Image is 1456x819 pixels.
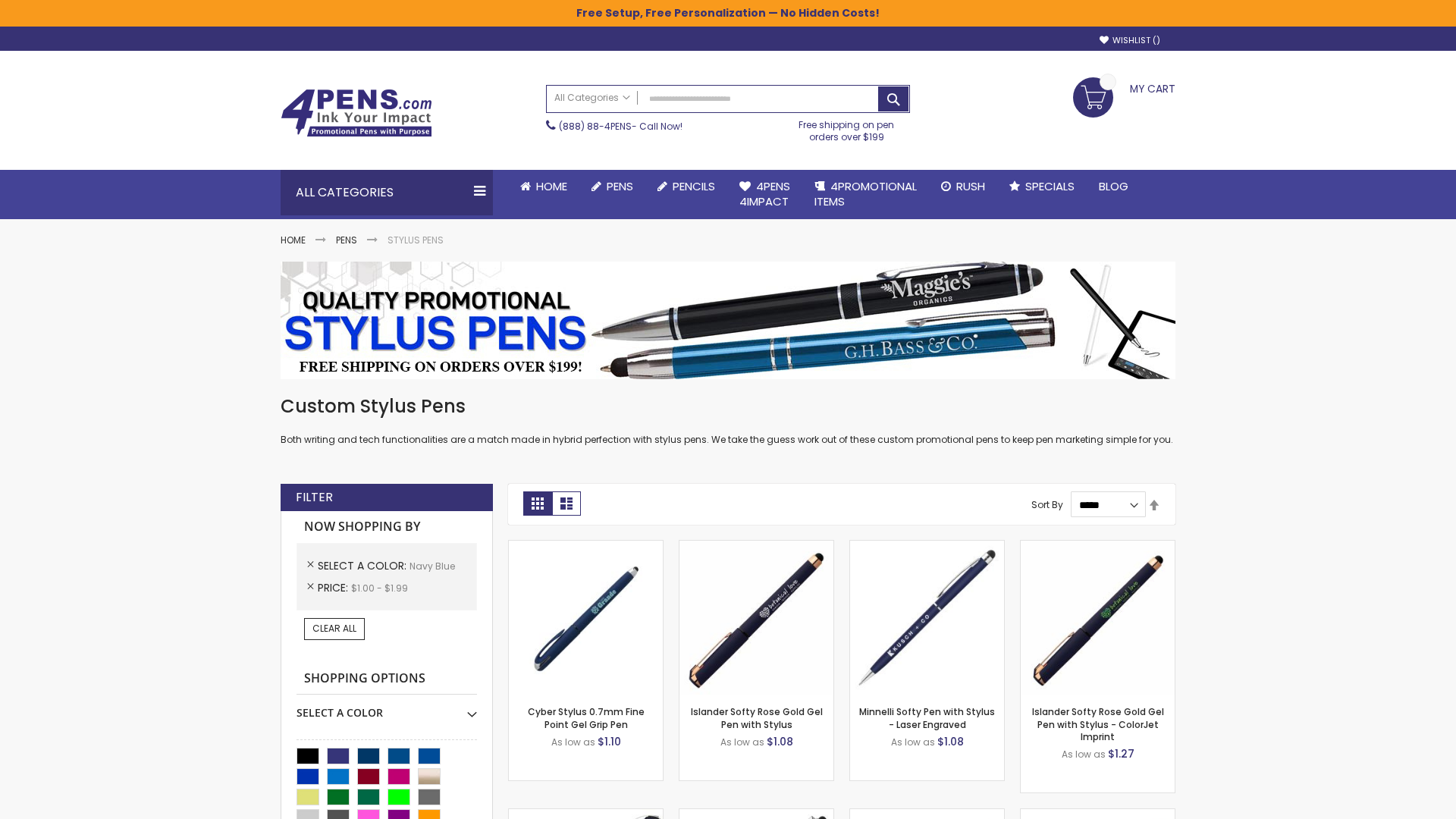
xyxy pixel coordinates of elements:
a: Minnelli Softy Pen with Stylus - Laser Engraved-Navy Blue [850,540,1004,553]
label: Sort By [1031,498,1063,511]
span: $1.10 [598,734,621,749]
img: Minnelli Softy Pen with Stylus - Laser Engraved-Navy Blue [850,541,1004,695]
span: 4Pens 4impact [739,178,790,209]
div: Both writing and tech functionalities are a match made in hybrid perfection with stylus pens. We ... [281,394,1175,447]
span: $1.08 [767,734,793,749]
a: (888) 88-4PENS [559,120,632,133]
span: As low as [1062,748,1106,761]
span: Select A Color [318,558,409,573]
img: Cyber Stylus 0.7mm Fine Point Gel Grip Pen-Navy Blue [509,541,663,695]
strong: Now Shopping by [297,511,477,543]
span: Rush [956,178,985,194]
span: As low as [891,736,935,748]
a: Wishlist [1100,35,1160,46]
span: Clear All [312,622,356,635]
span: $1.27 [1108,746,1134,761]
span: Navy Blue [409,560,455,573]
a: All Categories [547,86,638,111]
a: Blog [1087,170,1141,203]
a: Pens [579,170,645,203]
a: Home [281,234,306,246]
strong: Shopping Options [297,663,477,695]
strong: Filter [296,489,333,506]
span: - Call Now! [559,120,682,133]
a: Specials [997,170,1087,203]
span: 4PROMOTIONAL ITEMS [814,178,917,209]
a: Minnelli Softy Pen with Stylus - Laser Engraved [859,705,995,730]
span: Pencils [673,178,715,194]
strong: Grid [523,491,552,516]
a: Pencils [645,170,727,203]
span: Price [318,580,351,595]
a: 4PROMOTIONALITEMS [802,170,929,219]
img: 4Pens Custom Pens and Promotional Products [281,89,432,137]
a: Pens [336,234,357,246]
a: Islander Softy Rose Gold Gel Pen with Stylus-Navy Blue [679,540,833,553]
span: Pens [607,178,633,194]
a: Home [508,170,579,203]
span: Blog [1099,178,1128,194]
h1: Custom Stylus Pens [281,394,1175,419]
div: Free shipping on pen orders over $199 [783,113,911,143]
span: Home [536,178,567,194]
div: Select A Color [297,695,477,720]
span: As low as [551,736,595,748]
a: Cyber Stylus 0.7mm Fine Point Gel Grip Pen-Navy Blue [509,540,663,553]
a: Clear All [304,618,365,639]
span: As low as [720,736,764,748]
a: Islander Softy Rose Gold Gel Pen with Stylus - ColorJet Imprint [1032,705,1164,742]
span: Specials [1025,178,1075,194]
a: Rush [929,170,997,203]
span: $1.00 - $1.99 [351,582,408,595]
span: $1.08 [937,734,964,749]
div: All Categories [281,170,493,215]
span: All Categories [554,92,630,104]
a: Islander Softy Rose Gold Gel Pen with Stylus - ColorJet Imprint-Navy Blue [1021,540,1175,553]
strong: Stylus Pens [388,234,444,246]
a: Cyber Stylus 0.7mm Fine Point Gel Grip Pen [528,705,645,730]
img: Stylus Pens [281,262,1175,379]
img: Islander Softy Rose Gold Gel Pen with Stylus - ColorJet Imprint-Navy Blue [1021,541,1175,695]
a: Islander Softy Rose Gold Gel Pen with Stylus [691,705,823,730]
img: Islander Softy Rose Gold Gel Pen with Stylus-Navy Blue [679,541,833,695]
a: 4Pens4impact [727,170,802,219]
